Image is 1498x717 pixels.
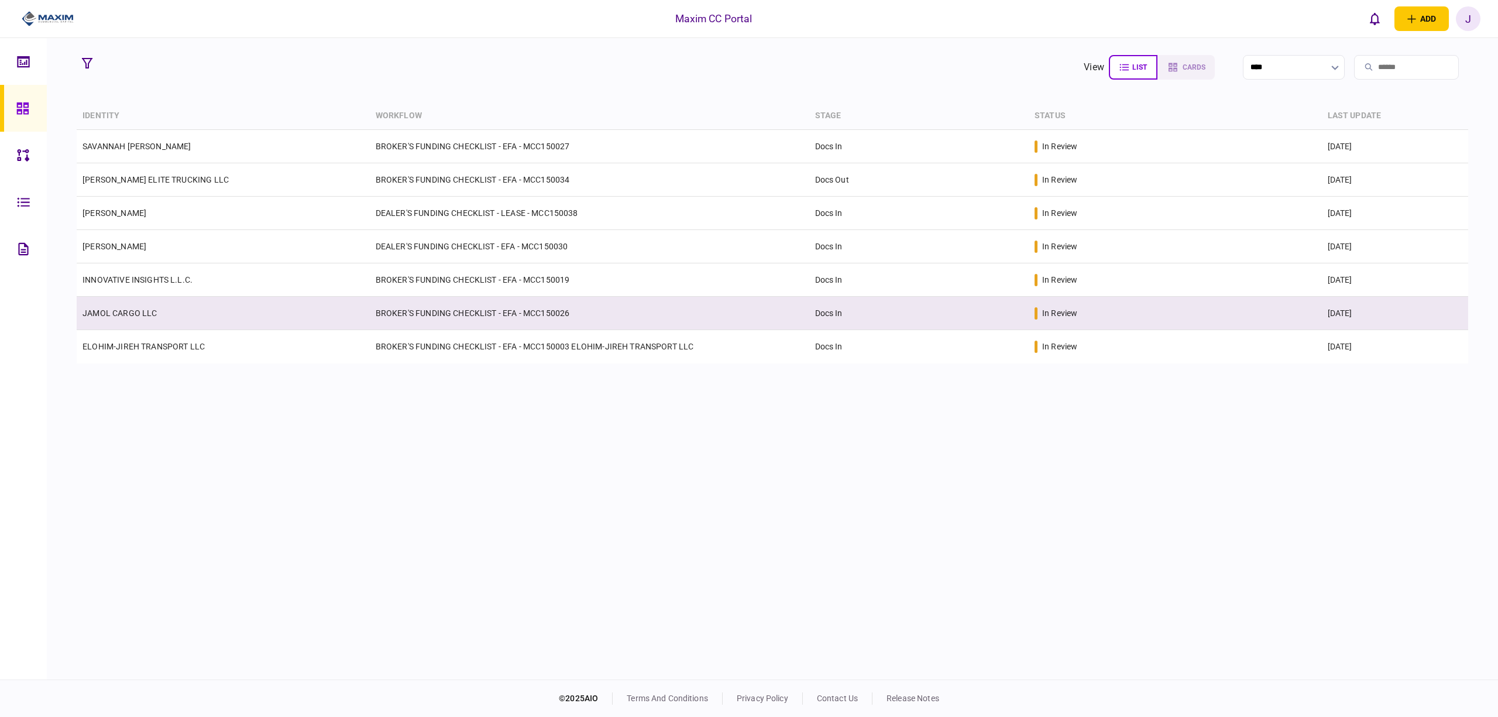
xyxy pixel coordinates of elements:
td: Docs In [809,230,1029,263]
span: cards [1183,63,1205,71]
button: open notifications list [1363,6,1387,31]
td: [DATE] [1322,197,1468,230]
div: in review [1042,241,1077,252]
div: in review [1042,307,1077,319]
div: in review [1042,140,1077,152]
th: workflow [370,102,809,130]
a: [PERSON_NAME] [83,208,146,218]
div: in review [1042,207,1077,219]
td: Docs Out [809,163,1029,197]
th: stage [809,102,1029,130]
td: [DATE] [1322,230,1468,263]
td: Docs In [809,263,1029,297]
button: J [1456,6,1480,31]
td: Docs In [809,197,1029,230]
td: BROKER'S FUNDING CHECKLIST - EFA - MCC150019 [370,263,809,297]
a: ELOHIM-JIREH TRANSPORT LLC [83,342,205,351]
div: in review [1042,174,1077,186]
div: in review [1042,341,1077,352]
button: cards [1157,55,1215,80]
td: DEALER'S FUNDING CHECKLIST - LEASE - MCC150038 [370,197,809,230]
div: in review [1042,274,1077,286]
td: Docs In [809,330,1029,363]
a: INNOVATIVE INSIGHTS L.L.C. [83,275,193,284]
td: DEALER'S FUNDING CHECKLIST - EFA - MCC150030 [370,230,809,263]
a: JAMOL CARGO LLC [83,308,157,318]
td: [DATE] [1322,263,1468,297]
div: © 2025 AIO [559,692,613,705]
td: Docs In [809,297,1029,330]
a: terms and conditions [627,694,708,703]
td: BROKER'S FUNDING CHECKLIST - EFA - MCC150034 [370,163,809,197]
th: status [1029,102,1322,130]
button: open adding identity options [1394,6,1449,31]
div: Maxim CC Portal [675,11,753,26]
a: [PERSON_NAME] [83,242,146,251]
a: privacy policy [737,694,788,703]
td: Docs In [809,130,1029,163]
a: release notes [887,694,939,703]
div: view [1084,60,1104,74]
td: BROKER'S FUNDING CHECKLIST - EFA - MCC150026 [370,297,809,330]
span: list [1132,63,1147,71]
td: [DATE] [1322,330,1468,363]
td: [DATE] [1322,130,1468,163]
a: [PERSON_NAME] ELITE TRUCKING LLC [83,175,229,184]
td: BROKER'S FUNDING CHECKLIST - EFA - MCC150003 ELOHIM-JIREH TRANSPORT LLC [370,330,809,363]
td: [DATE] [1322,297,1468,330]
th: identity [77,102,370,130]
a: contact us [817,694,858,703]
td: BROKER'S FUNDING CHECKLIST - EFA - MCC150027 [370,130,809,163]
img: client company logo [22,10,74,28]
td: [DATE] [1322,163,1468,197]
button: list [1109,55,1157,80]
th: last update [1322,102,1468,130]
a: SAVANNAH [PERSON_NAME] [83,142,191,151]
